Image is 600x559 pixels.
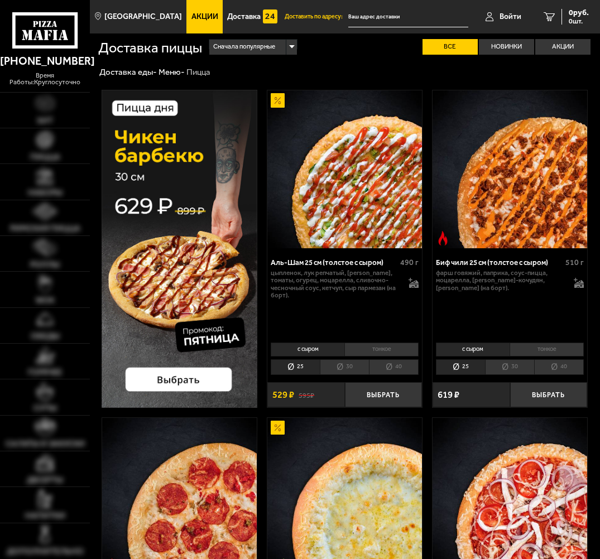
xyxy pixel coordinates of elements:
[267,90,422,248] img: Аль-Шам 25 см (толстое с сыром)
[485,359,534,375] li: 30
[436,231,450,245] img: Острое блюдо
[271,258,397,267] div: Аль-Шам 25 см (толстое с сыром)
[33,404,57,412] span: Супы
[263,9,277,23] img: 15daf4d41897b9f0e9f617042186c801.svg
[348,7,468,27] input: Ваш адрес доставки
[227,13,261,21] span: Доставка
[510,382,588,407] button: Выбрать
[345,382,423,407] button: Выбрать
[436,258,563,267] div: Биф чили 25 см (толстое с сыром)
[344,343,419,356] li: тонкое
[500,13,521,21] span: Войти
[271,359,320,375] li: 25
[186,67,210,78] div: Пицца
[271,269,402,300] p: цыпленок, лук репчатый, [PERSON_NAME], томаты, огурец, моцарелла, сливочно-чесночный соус, кетчуп...
[99,67,157,77] a: Доставка еды-
[267,90,422,248] a: АкционныйАль-Шам 25 см (толстое с сыром)
[569,18,589,25] span: 0 шт.
[191,13,218,21] span: Акции
[271,421,285,435] img: Акционный
[433,90,587,248] img: Биф чили 25 см (толстое с сыром)
[10,224,80,233] span: Римская пицца
[36,296,55,305] span: WOK
[213,38,275,56] span: Сначала популярные
[436,359,485,375] li: 25
[320,359,369,375] li: 30
[400,258,419,267] span: 490 г
[423,39,478,55] label: Все
[369,359,419,375] li: 40
[6,440,85,448] span: Салаты и закуски
[30,261,60,269] span: Роллы
[25,512,65,520] span: Напитки
[7,547,84,556] span: Дополнительно
[436,343,510,356] li: с сыром
[433,90,587,248] a: Острое блюдоБиф чили 25 см (толстое с сыром)
[479,39,534,55] label: Новинки
[299,391,314,399] s: 595 ₽
[565,258,584,267] span: 510 г
[436,269,568,292] p: фарш говяжий, паприка, соус-пицца, моцарелла, [PERSON_NAME]-кочудян, [PERSON_NAME] (на борт).
[104,13,182,21] span: [GEOGRAPHIC_DATA]
[27,476,63,484] span: Десерты
[534,359,584,375] li: 40
[438,390,459,399] span: 619 ₽
[535,39,591,55] label: Акции
[28,189,63,197] span: Наборы
[569,9,589,17] span: 0 руб.
[285,14,348,20] span: Доставить по адресу:
[30,153,60,161] span: Пицца
[31,332,60,340] span: Обеды
[272,390,294,399] span: 529 ₽
[271,343,344,356] li: с сыром
[98,41,202,55] h1: Доставка пиццы
[37,117,53,125] span: Хит
[28,368,62,377] span: Горячее
[159,67,185,77] a: Меню-
[271,93,285,107] img: Акционный
[510,343,584,356] li: тонкое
